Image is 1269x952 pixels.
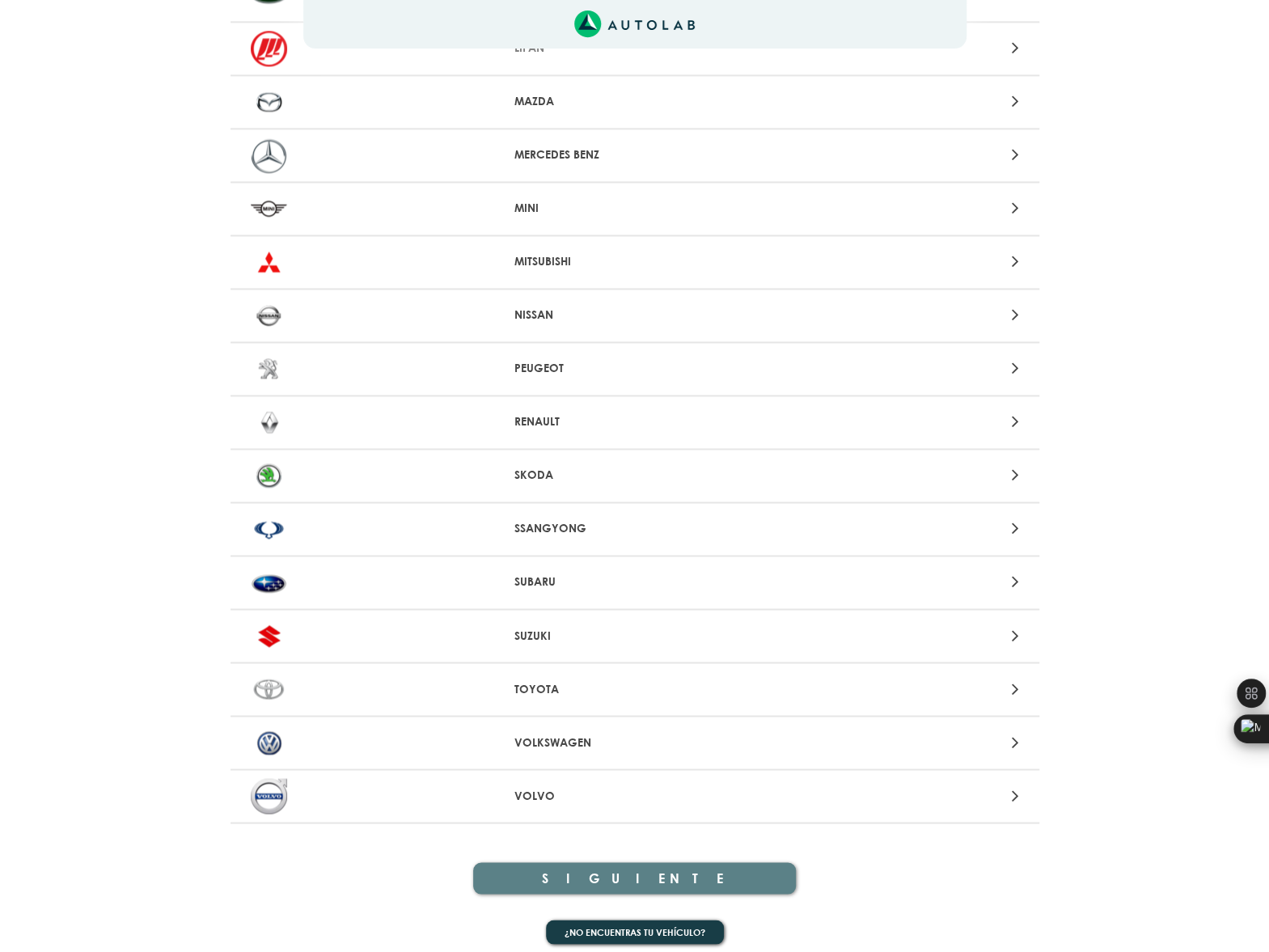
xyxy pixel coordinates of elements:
[514,573,755,590] p: SUBARU
[514,467,755,484] p: SKODA
[251,351,287,387] img: PEUGEOT
[251,618,287,654] img: SUZUKI
[514,146,755,163] p: MERCEDES BENZ
[514,93,755,110] p: MAZDA
[514,520,755,537] p: SSANGYONG
[514,307,755,324] p: NISSAN
[514,413,755,430] p: RENAULT
[514,734,755,751] p: VOLKSWAGEN
[514,200,755,217] p: MINI
[514,627,755,644] p: SUZUKI
[251,511,287,547] img: SSANGYONG
[514,40,755,57] p: LIFAN
[251,404,287,440] img: RENAULT
[251,84,287,120] img: MAZDA
[473,862,797,894] button: SIGUIENTE
[546,920,724,945] button: ¿No encuentras tu vehículo?
[251,244,287,280] img: MITSUBISHI
[514,787,755,804] p: VOLVO
[251,725,287,760] img: VOLKSWAGEN
[251,31,287,66] img: LIFAN
[251,138,287,173] img: MERCEDES BENZ
[514,253,755,270] p: MITSUBISHI
[251,671,287,707] img: TOYOTA
[514,680,755,697] p: TOYOTA
[251,298,287,333] img: NISSAN
[251,778,287,814] img: VOLVO
[251,191,287,226] img: MINI
[251,458,287,493] img: SKODA
[251,565,287,600] img: SUBARU
[514,360,755,377] p: PEUGEOT
[574,15,695,31] a: Link al sitio de autolab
